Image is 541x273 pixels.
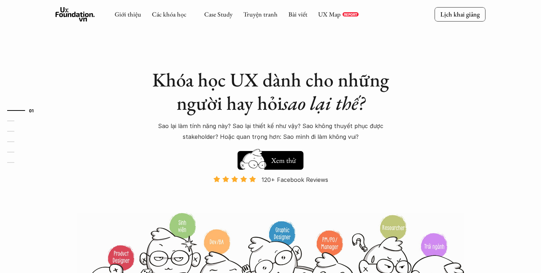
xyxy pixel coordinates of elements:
a: Các khóa học [152,10,186,18]
p: Lịch khai giảng [440,10,480,18]
p: 120+ Facebook Reviews [262,174,328,185]
a: Bài viết [288,10,307,18]
a: Case Study [204,10,233,18]
p: REPORT [344,12,357,17]
h5: Xem thử [271,155,296,165]
a: REPORT [343,12,359,17]
h1: Khóa học UX dành cho những người hay hỏi [145,68,396,115]
a: Lịch khai giảng [435,7,485,21]
a: 01 [7,106,41,115]
a: UX Map [318,10,341,18]
a: Xem thử [238,147,303,170]
a: 120+ Facebook Reviews [207,175,334,212]
strong: 01 [29,108,34,113]
p: Sao lại làm tính năng này? Sao lại thiết kế như vậy? Sao không thuyết phục được stakeholder? Hoặc... [145,121,396,142]
a: Truyện tranh [243,10,278,18]
a: Giới thiệu [115,10,141,18]
em: sao lại thế? [282,90,365,116]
